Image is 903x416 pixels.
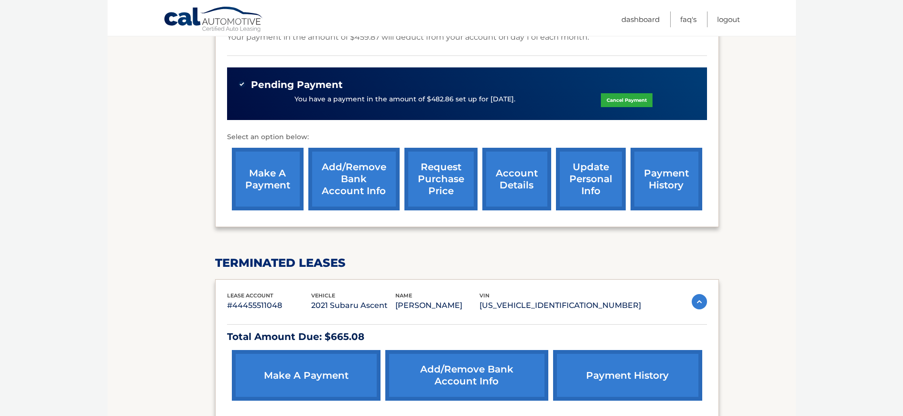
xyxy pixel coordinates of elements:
a: account details [482,148,551,210]
a: make a payment [232,148,304,210]
p: Your payment in the amount of $459.87 will deduct from your account on day 1 of each month. [227,31,589,44]
span: name [395,292,412,299]
p: You have a payment in the amount of $482.86 set up for [DATE]. [294,94,515,105]
a: Add/Remove bank account info [308,148,400,210]
a: FAQ's [680,11,696,27]
h2: terminated leases [215,256,719,270]
span: Pending Payment [251,79,343,91]
p: Total Amount Due: $665.08 [227,328,707,345]
a: payment history [553,350,702,401]
a: Cal Automotive [163,6,264,34]
a: Logout [717,11,740,27]
a: Add/Remove bank account info [385,350,549,401]
a: Cancel Payment [601,93,653,107]
p: [US_VEHICLE_IDENTIFICATION_NUMBER] [479,299,641,312]
p: 2021 Subaru Ascent [311,299,395,312]
a: update personal info [556,148,626,210]
span: vehicle [311,292,335,299]
a: payment history [631,148,702,210]
p: Select an option below: [227,131,707,143]
p: #44455511048 [227,299,311,312]
img: check-green.svg [239,81,245,88]
p: [PERSON_NAME] [395,299,479,312]
img: accordion-active.svg [692,294,707,309]
a: request purchase price [404,148,478,210]
a: Dashboard [621,11,660,27]
span: lease account [227,292,273,299]
a: make a payment [232,350,381,401]
span: vin [479,292,490,299]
